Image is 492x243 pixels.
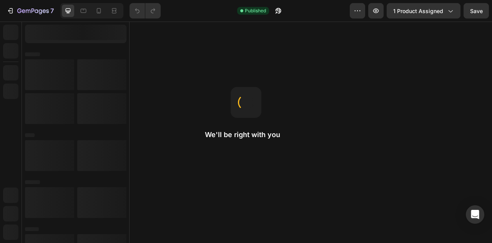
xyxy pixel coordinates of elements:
button: 7 [3,3,57,18]
span: Published [245,7,266,14]
button: Save [464,3,489,18]
span: 1 product assigned [393,7,443,15]
h2: We'll be right with you [205,130,287,139]
div: Undo/Redo [130,3,161,18]
span: Save [470,8,483,14]
button: 1 product assigned [387,3,460,18]
div: Open Intercom Messenger [466,205,484,224]
p: 7 [50,6,54,15]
